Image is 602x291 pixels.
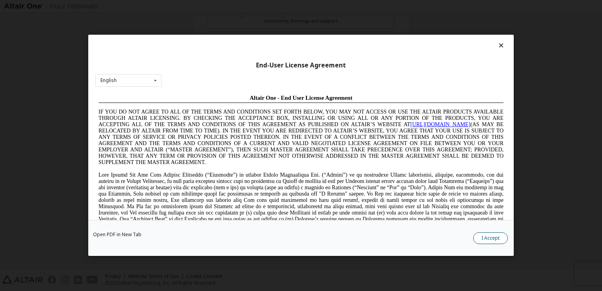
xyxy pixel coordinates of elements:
span: Lore Ipsumd Sit Ame Cons Adipisc Elitseddo (“Eiusmodte”) in utlabor Etdolo Magnaaliqua Eni. (“Adm... [3,80,408,137]
div: English [100,78,117,83]
span: IF YOU DO NOT AGREE TO ALL OF THE TERMS AND CONDITIONS SET FORTH BELOW, YOU MAY NOT ACCESS OR USE... [3,17,408,74]
button: I Accept [473,233,508,244]
span: Altair One - End User License Agreement [154,3,257,9]
a: [URL][DOMAIN_NAME] [315,30,375,36]
div: End-User License Agreement [95,62,507,69]
a: Open PDF in New Tab [93,233,141,237]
